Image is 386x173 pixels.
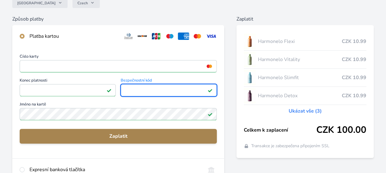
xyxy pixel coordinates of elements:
span: CZK 100.00 [316,125,366,136]
img: amex.svg [178,33,189,40]
img: jcb.svg [150,33,162,40]
button: Zaplatit [20,129,217,144]
span: CZK 10.99 [342,38,366,45]
img: CLEAN_FLEXI_se_stinem_x-hi_(1)-lo.jpg [244,34,255,49]
img: visa.svg [205,33,217,40]
span: [GEOGRAPHIC_DATA] [17,1,56,6]
img: mc.svg [192,33,203,40]
span: Harmonelo Slimfit [258,74,342,81]
a: Ukázat vše (3) [289,107,322,115]
iframe: Iframe pro bezpečnostní kód [123,86,214,94]
span: CZK 10.99 [342,74,366,81]
h6: Způsob platby [12,15,224,23]
img: Platné pole [107,88,111,93]
span: Číslo karty [20,55,217,60]
span: Celkem k zaplacení [244,126,316,134]
span: Harmonelo Detox [258,92,342,99]
span: CZK 10.99 [342,92,366,99]
img: maestro.svg [164,33,176,40]
img: SLIMFIT_se_stinem_x-lo.jpg [244,70,255,85]
h6: Zaplatit [236,15,374,23]
span: Harmonelo Vitality [258,56,342,63]
span: Czech [77,1,88,6]
span: Transakce je zabezpečena připojením SSL [251,143,329,149]
span: Harmonelo Flexi [258,38,342,45]
img: mc [205,63,213,69]
iframe: Iframe pro číslo karty [22,62,214,71]
img: discover.svg [137,33,148,40]
span: Zaplatit [25,133,212,140]
img: Platné pole [208,88,212,93]
img: CLEAN_VITALITY_se_stinem_x-lo.jpg [244,52,255,67]
span: Jméno na kartě [20,102,217,108]
img: Platné pole [208,112,212,117]
img: diners.svg [123,33,134,40]
span: CZK 10.99 [342,56,366,63]
div: Platba kartou [29,33,118,40]
span: Bezpečnostní kód [121,79,217,84]
span: Konec platnosti [20,79,116,84]
iframe: Iframe pro datum vypršení platnosti [22,86,113,94]
input: Jméno na kartěPlatné pole [20,108,217,120]
img: DETOX_se_stinem_x-lo.jpg [244,88,255,103]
